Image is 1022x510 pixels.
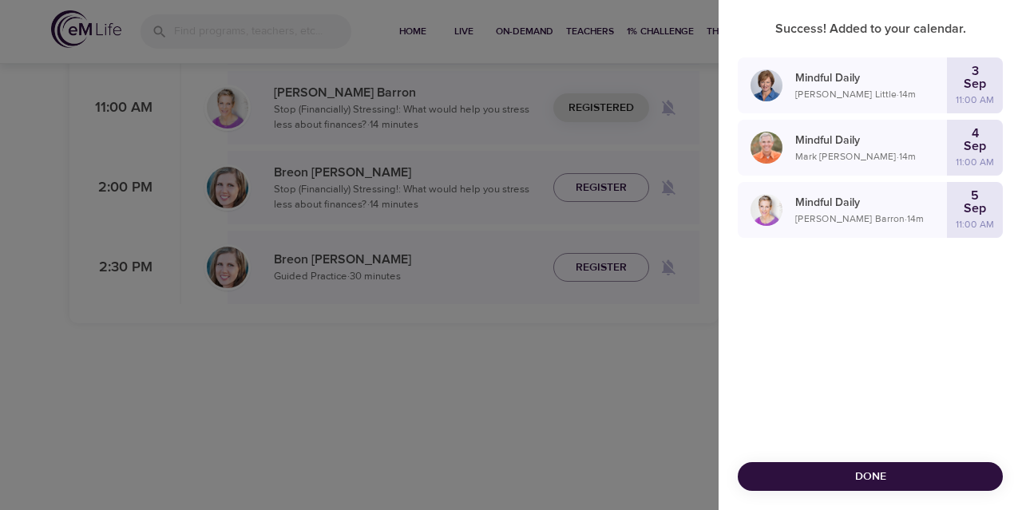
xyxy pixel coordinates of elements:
[964,202,986,215] p: Sep
[956,217,994,231] p: 11:00 AM
[751,194,782,226] img: kellyb.jpg
[795,132,947,149] p: Mindful Daily
[795,87,947,101] p: [PERSON_NAME] Little · 14 m
[738,462,1003,492] button: Done
[956,155,994,169] p: 11:00 AM
[795,212,947,226] p: [PERSON_NAME] Barron · 14 m
[738,19,1003,38] p: Success! Added to your calendar.
[751,132,782,164] img: Mark_Pirtle-min.jpg
[751,69,782,101] img: Kerry_Little_Headshot_min.jpg
[795,149,947,164] p: Mark [PERSON_NAME] · 14 m
[964,77,986,90] p: Sep
[795,70,947,87] p: Mindful Daily
[751,467,990,487] span: Done
[971,189,979,202] p: 5
[972,127,979,140] p: 4
[972,65,979,77] p: 3
[964,140,986,152] p: Sep
[956,93,994,107] p: 11:00 AM
[795,195,947,212] p: Mindful Daily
